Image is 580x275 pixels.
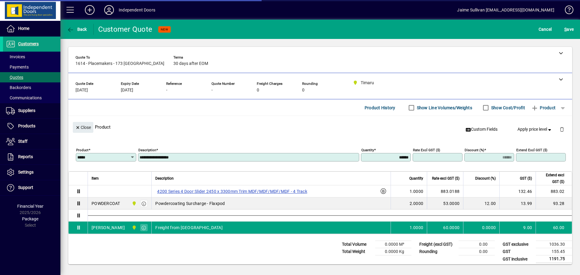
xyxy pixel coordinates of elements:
[459,248,495,255] td: 0.00
[155,225,223,231] span: Freight from [GEOGRAPHIC_DATA]
[68,116,572,138] div: Product
[71,124,95,130] app-page-header-button: Close
[500,241,536,248] td: GST exclusive
[515,124,555,135] button: Apply price level
[520,175,532,182] span: GST ($)
[431,200,459,206] div: 53.0000
[536,197,572,209] td: 93.28
[155,188,309,195] label: 4200 Series 4 Door Slider 2450 x 3300mm Trim MDF/MDF/MDF/MDF - 4 Track
[60,24,94,35] app-page-header-button: Back
[564,24,574,34] span: ave
[563,24,575,35] button: Save
[99,5,119,15] button: Profile
[6,65,29,69] span: Payments
[463,222,499,234] td: 0.0000
[76,88,88,93] span: [DATE]
[18,185,33,190] span: Support
[375,241,411,248] td: 0.0000 M³
[490,105,525,111] label: Show Cost/Profit
[3,82,60,93] a: Backorders
[339,241,375,248] td: Total Volume
[416,241,459,248] td: Freight (excl GST)
[76,61,164,66] span: 1614 - Placemakers - 173 [GEOGRAPHIC_DATA]
[3,103,60,118] a: Suppliers
[463,124,500,135] button: Custom Fields
[3,72,60,82] a: Quotes
[18,123,35,128] span: Products
[555,126,569,132] app-page-header-button: Delete
[161,27,168,31] span: NEW
[499,197,536,209] td: 13.99
[463,197,499,209] td: 12.00
[166,88,167,93] span: -
[3,52,60,62] a: Invoices
[6,95,42,100] span: Communications
[516,148,547,152] mat-label: Extend excl GST ($)
[528,102,559,113] button: Product
[536,248,572,255] td: 155.45
[22,216,38,221] span: Package
[416,248,459,255] td: Rounding
[413,148,440,152] mat-label: Rate excl GST ($)
[361,148,374,152] mat-label: Quantity
[499,185,536,197] td: 132.46
[555,122,569,136] button: Delete
[18,26,29,31] span: Home
[155,175,174,182] span: Description
[17,204,43,209] span: Financial Year
[302,88,304,93] span: 0
[560,1,572,21] a: Knowledge Base
[457,5,554,15] div: Jaime Sullivan [EMAIL_ADDRESS][DOMAIN_NAME]
[536,185,572,197] td: 883.02
[3,180,60,195] a: Support
[73,122,93,133] button: Close
[466,126,498,133] span: Custom Fields
[536,222,572,234] td: 60.00
[365,103,395,113] span: Product History
[130,200,137,207] span: Timaru
[75,123,91,133] span: Close
[3,119,60,134] a: Products
[500,255,536,263] td: GST inclusive
[67,27,87,32] span: Back
[6,75,23,80] span: Quotes
[18,139,27,144] span: Staff
[92,200,120,206] div: POWDERCOAT
[138,148,156,152] mat-label: Description
[92,175,99,182] span: Item
[540,172,564,185] span: Extend excl GST ($)
[3,93,60,103] a: Communications
[18,170,34,174] span: Settings
[536,255,572,263] td: 1191.75
[410,225,424,231] span: 1.0000
[155,200,225,206] span: Powdercoating Surcharge - Flaxpod
[459,241,495,248] td: 0.00
[18,154,33,159] span: Reports
[362,102,398,113] button: Product History
[3,165,60,180] a: Settings
[465,148,484,152] mat-label: Discount (%)
[3,149,60,165] a: Reports
[211,88,213,93] span: -
[80,5,99,15] button: Add
[18,41,39,46] span: Customers
[3,62,60,72] a: Payments
[257,88,259,93] span: 0
[173,61,208,66] span: 30 days after EOM
[500,248,536,255] td: GST
[431,225,459,231] div: 60.0000
[536,241,572,248] td: 1036.30
[499,222,536,234] td: 9.00
[539,24,552,34] span: Cancel
[564,27,567,32] span: S
[3,21,60,36] a: Home
[410,188,424,194] span: 1.0000
[121,88,133,93] span: [DATE]
[531,103,556,113] span: Product
[375,248,411,255] td: 0.0000 Kg
[432,175,459,182] span: Rate excl GST ($)
[409,175,423,182] span: Quantity
[416,105,472,111] label: Show Line Volumes/Weights
[92,225,125,231] div: [PERSON_NAME]
[98,24,153,34] div: Customer Quote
